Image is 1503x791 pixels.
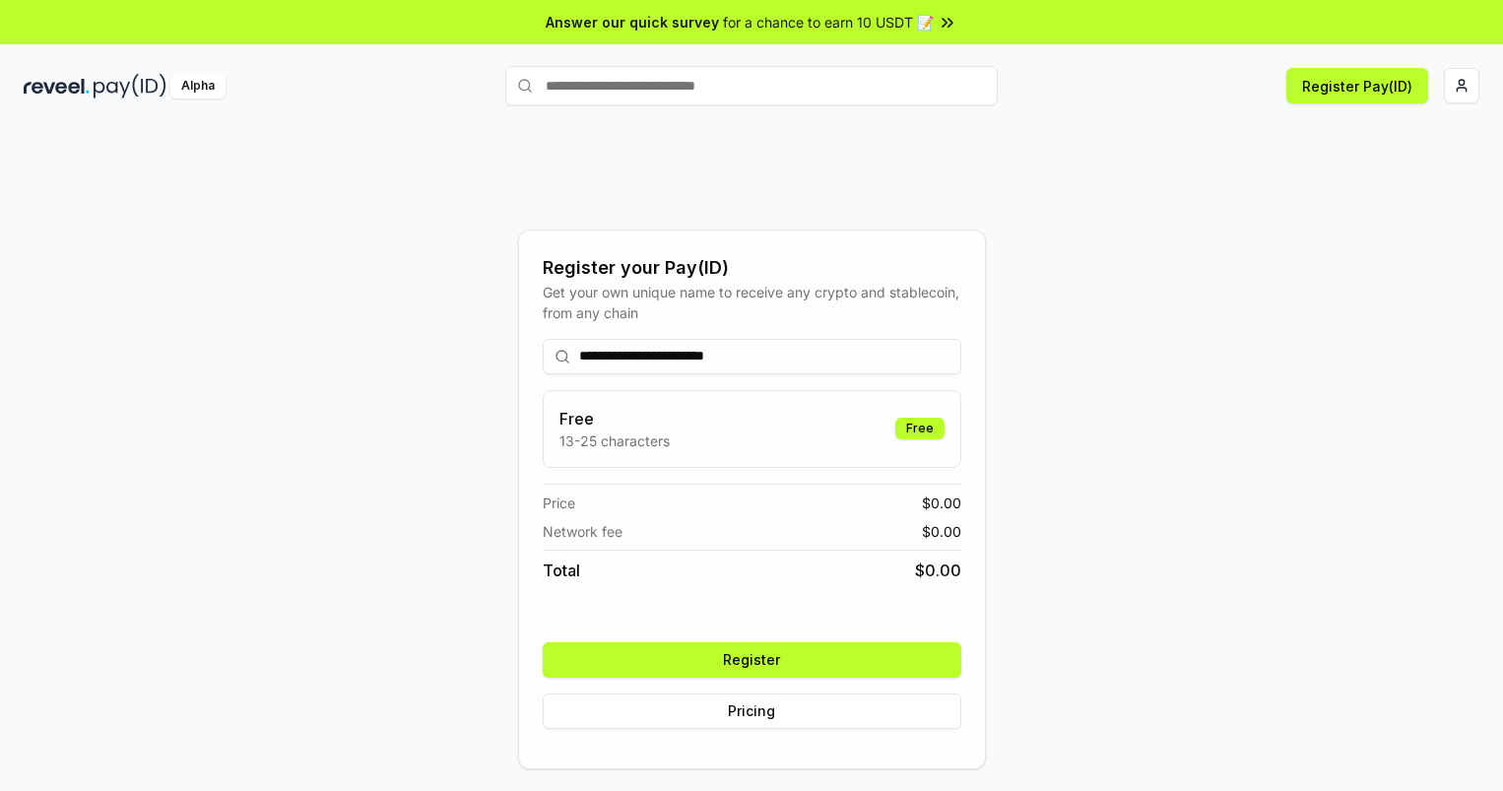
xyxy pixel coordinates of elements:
[559,407,670,430] h3: Free
[723,12,934,33] span: for a chance to earn 10 USDT 📝
[24,74,90,99] img: reveel_dark
[170,74,226,99] div: Alpha
[922,493,961,513] span: $ 0.00
[94,74,166,99] img: pay_id
[543,493,575,513] span: Price
[543,521,622,542] span: Network fee
[1286,68,1428,103] button: Register Pay(ID)
[915,559,961,582] span: $ 0.00
[543,254,961,282] div: Register your Pay(ID)
[895,418,945,439] div: Free
[543,282,961,323] div: Get your own unique name to receive any crypto and stablecoin, from any chain
[543,559,580,582] span: Total
[543,642,961,678] button: Register
[922,521,961,542] span: $ 0.00
[543,693,961,729] button: Pricing
[546,12,719,33] span: Answer our quick survey
[559,430,670,451] p: 13-25 characters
